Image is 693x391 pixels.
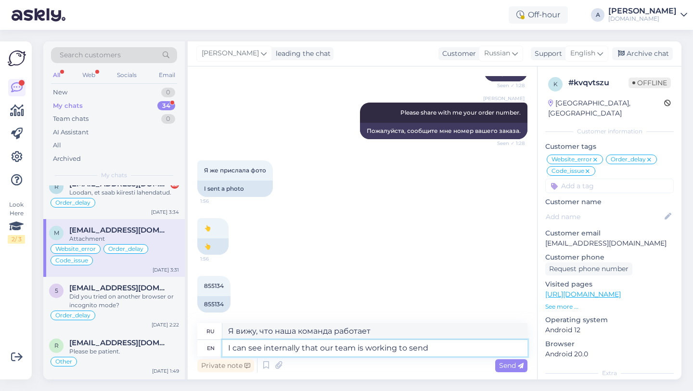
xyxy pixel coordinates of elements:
div: Archive chat [612,47,673,60]
span: 5521390@gmail.com [69,284,169,292]
div: Пожалуйста, сообщите мне номер вашего заказа. [360,123,527,139]
span: Offline [629,78,671,88]
div: AI Assistant [53,128,89,137]
div: Please be patient. [69,347,179,356]
div: [PERSON_NAME] [608,7,677,15]
span: Code_issue [552,168,584,174]
span: [PERSON_NAME] [483,95,525,102]
div: Archived [53,154,81,164]
div: Off-hour [509,6,568,24]
a: [URL][DOMAIN_NAME] [545,290,621,299]
div: Customer information [545,127,674,136]
span: Order_delay [108,246,143,252]
div: Team chats [53,114,89,124]
input: Add a tag [545,179,674,193]
div: I sent a photo [197,181,273,197]
span: Search customers [60,50,121,60]
span: 1:56 [200,255,236,262]
p: Customer tags [545,142,674,152]
div: 0 [161,88,175,97]
span: Please share with me your order number. [400,109,521,116]
p: Customer email [545,228,674,238]
div: Extra [545,369,674,378]
span: Order_delay [55,313,90,318]
span: 5 [55,287,58,294]
div: leading the chat [272,49,331,59]
p: [EMAIL_ADDRESS][DOMAIN_NAME] [545,238,674,248]
span: rveeber@gmail.com [69,339,169,347]
p: Browser [545,339,674,349]
span: Russian [484,48,510,59]
p: Customer name [545,197,674,207]
span: Seen ✓ 1:28 [488,82,525,89]
div: en [207,340,215,356]
input: Add name [546,211,663,222]
div: 👆 [197,238,229,255]
span: Order_delay [55,200,90,206]
p: Operating system [545,315,674,325]
span: Order_delay [611,156,646,162]
span: Website_error [55,246,96,252]
span: 855134 [204,282,224,289]
span: Website_error [552,156,592,162]
p: Visited pages [545,279,674,289]
div: Request phone number [545,262,632,275]
div: [GEOGRAPHIC_DATA], [GEOGRAPHIC_DATA] [548,98,664,118]
div: [DATE] 2:22 [152,321,179,328]
span: 1:56 [200,313,236,320]
div: Attachment [69,235,179,243]
div: [DATE] 3:34 [151,209,179,216]
span: [PERSON_NAME] [202,48,259,59]
span: Code_issue [55,258,88,263]
div: Customer [438,49,476,59]
span: Seen ✓ 1:28 [488,140,525,147]
div: Email [157,69,177,81]
div: New [53,88,67,97]
span: My chats [101,171,127,180]
span: k [553,80,558,88]
div: Socials [115,69,139,81]
span: r [54,342,59,349]
div: Support [531,49,562,59]
p: Android 20.0 [545,349,674,359]
textarea: I can see internally that our team is working to se [222,340,527,356]
div: 34 [157,101,175,111]
div: # kvqvtszu [568,77,629,89]
textarea: Я вижу, что наша команда работает [222,323,527,339]
div: Private note [197,359,254,372]
span: 1:56 [200,197,236,205]
img: Askly Logo [8,49,26,67]
div: 2 / 3 [8,235,25,244]
div: ru [206,323,215,339]
span: Send [499,361,524,370]
p: See more ... [545,302,674,311]
div: All [51,69,62,81]
div: [DATE] 3:31 [153,266,179,274]
span: English [570,48,595,59]
span: Я же прислала фото [204,167,266,174]
div: [DATE] 1:49 [152,367,179,375]
span: r [54,183,59,190]
a: [PERSON_NAME][DOMAIN_NAME] [608,7,687,23]
span: medotrade@mail.ru [69,226,169,235]
div: 855134 [197,296,231,313]
span: 👆 [204,224,211,232]
span: Other [55,359,72,365]
div: My chats [53,101,83,111]
p: Android 12 [545,325,674,335]
p: Customer phone [545,252,674,262]
div: 0 [161,114,175,124]
div: Look Here [8,200,25,244]
div: All [53,141,61,150]
span: m [54,229,59,236]
div: Web [80,69,97,81]
div: [DOMAIN_NAME] [608,15,677,23]
div: Did you tried on another browser or incognito mode? [69,292,179,310]
div: A [591,8,604,22]
div: Loodan, et saab kiiresti lahendatud. [69,188,179,197]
